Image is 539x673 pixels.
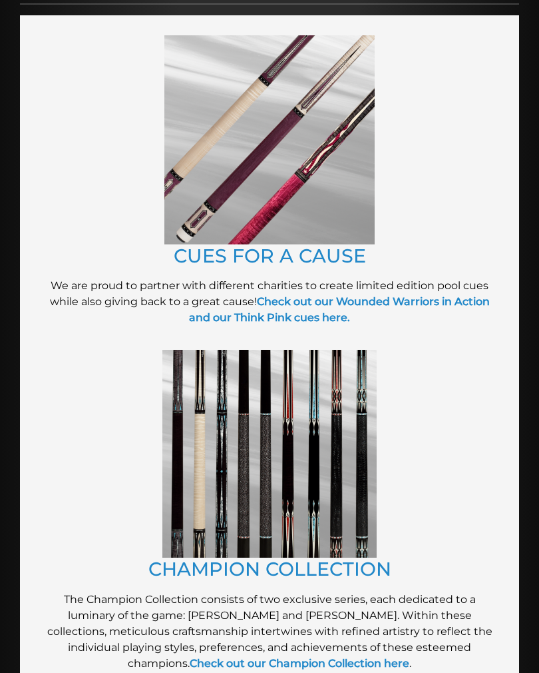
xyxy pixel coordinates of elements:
[189,295,490,324] a: Check out our Wounded Warriors in Action and our Think Pink cues here.
[148,557,391,580] a: CHAMPION COLLECTION
[40,592,499,672] p: The Champion Collection consists of two exclusive series, each dedicated to a luminary of the gam...
[40,278,499,326] p: We are proud to partner with different charities to create limited edition pool cues while also g...
[174,244,366,267] a: CUES FOR A CAUSE
[190,657,409,670] a: Check out our Champion Collection here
